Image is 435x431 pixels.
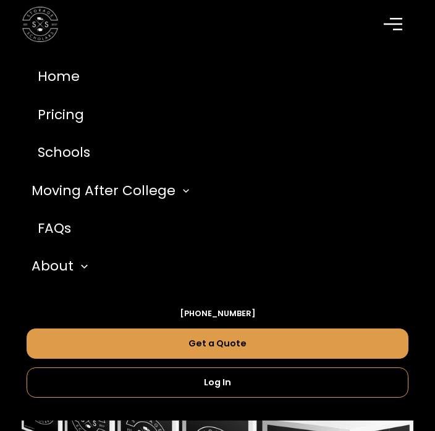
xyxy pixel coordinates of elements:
a: [PHONE_NUMBER] [180,308,256,320]
a: Home [27,58,408,96]
div: About [27,248,408,285]
a: Pricing [27,96,408,133]
div: About [32,257,74,277]
a: Log In [27,368,408,398]
div: Moving After College [27,172,408,209]
div: menu [377,7,413,43]
a: Schools [27,134,408,172]
img: Storage Scholars main logo [22,7,58,43]
a: FAQs [27,210,408,248]
a: Get a Quote [27,328,408,359]
div: Moving After College [32,181,175,201]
